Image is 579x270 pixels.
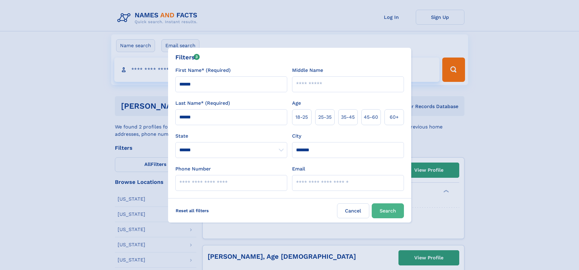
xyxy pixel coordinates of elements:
span: 18‑25 [295,114,308,121]
label: Phone Number [175,165,211,173]
label: State [175,132,287,140]
label: Last Name* (Required) [175,100,230,107]
label: Cancel [337,203,369,218]
span: 25‑35 [318,114,332,121]
label: Middle Name [292,67,323,74]
span: 60+ [390,114,399,121]
label: First Name* (Required) [175,67,231,74]
span: 45‑60 [364,114,378,121]
label: City [292,132,301,140]
span: 35‑45 [341,114,355,121]
label: Reset all filters [172,203,213,218]
label: Email [292,165,305,173]
label: Age [292,100,301,107]
button: Search [372,203,404,218]
div: Filters [175,53,200,62]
